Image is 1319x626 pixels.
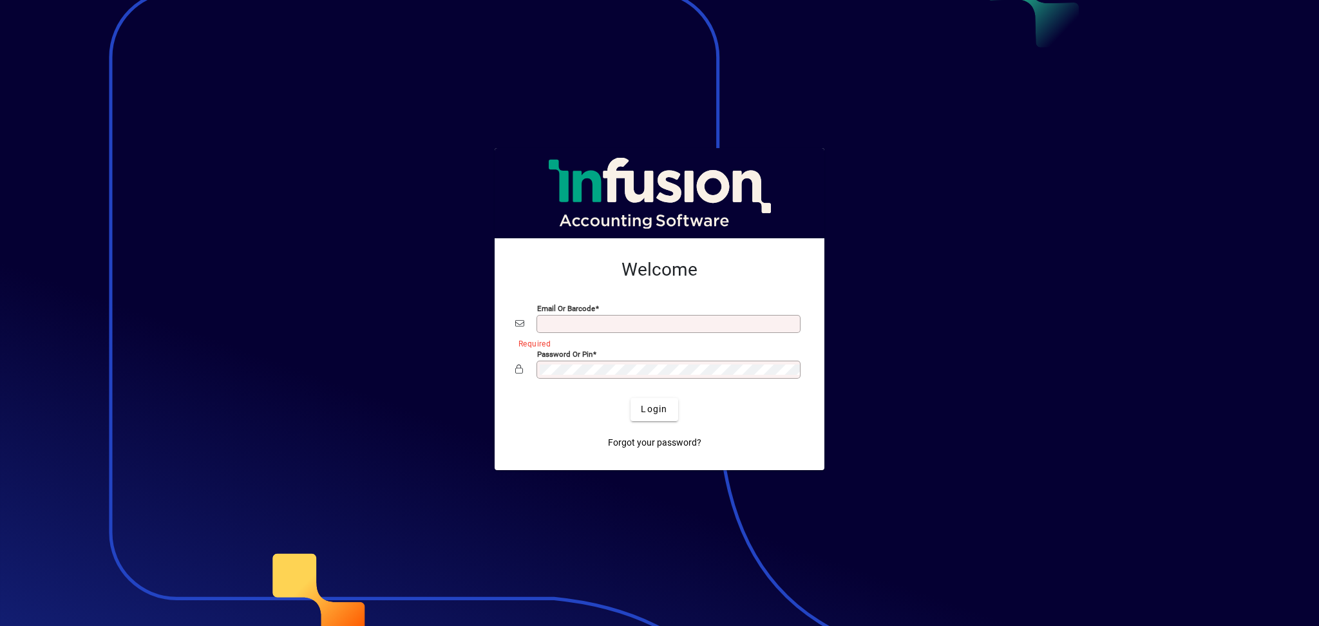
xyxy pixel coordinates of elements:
[608,436,701,450] span: Forgot your password?
[515,259,804,281] h2: Welcome
[631,398,678,421] button: Login
[603,432,707,455] a: Forgot your password?
[537,303,595,312] mat-label: Email or Barcode
[537,349,593,358] mat-label: Password or Pin
[641,403,667,416] span: Login
[518,336,793,350] mat-error: Required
